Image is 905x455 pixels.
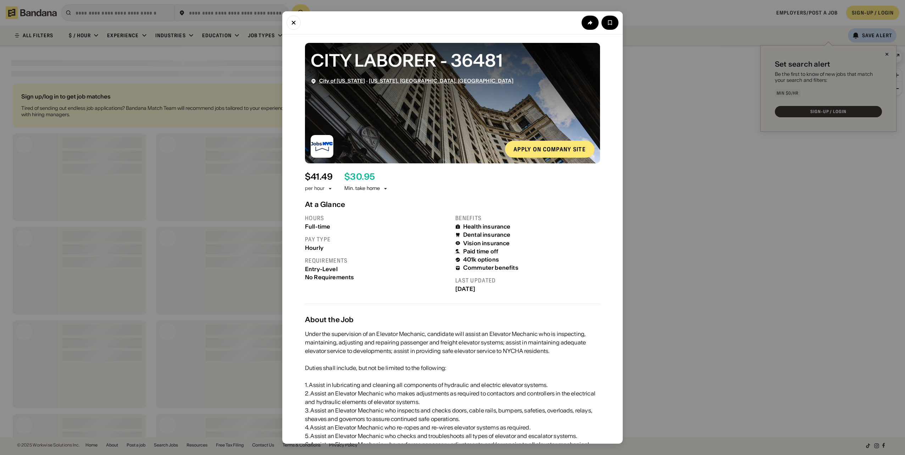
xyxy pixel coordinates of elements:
div: Full-time [305,223,450,230]
div: Dental insurance [463,231,511,238]
div: · [319,78,513,84]
div: Apply on company site [513,146,586,152]
div: No Requirements [305,274,450,281]
div: Vision insurance [463,240,510,247]
div: Health insurance [463,223,511,230]
img: City of New York logo [311,135,333,158]
div: Last updated [455,277,600,284]
div: Entry-Level [305,266,450,273]
div: Commuter benefits [463,264,518,271]
div: $ 41.49 [305,172,333,182]
div: Requirements [305,257,450,264]
div: per hour [305,185,324,192]
div: 401k options [463,256,499,263]
div: About the Job [305,315,600,324]
div: Pay type [305,236,450,243]
div: CITY LABORER - 36481 [311,49,594,72]
div: Hours [305,214,450,222]
div: $ 30.95 [344,172,375,182]
a: [US_STATE], [GEOGRAPHIC_DATA], [GEOGRAPHIC_DATA] [369,78,513,84]
a: City of [US_STATE] [319,78,365,84]
div: [DATE] [455,286,600,292]
div: Benefits [455,214,600,222]
div: Hourly [305,245,450,251]
div: Paid time off [463,248,498,255]
div: Min. take home [344,185,388,192]
button: Close [287,16,301,30]
div: At a Glance [305,200,600,209]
